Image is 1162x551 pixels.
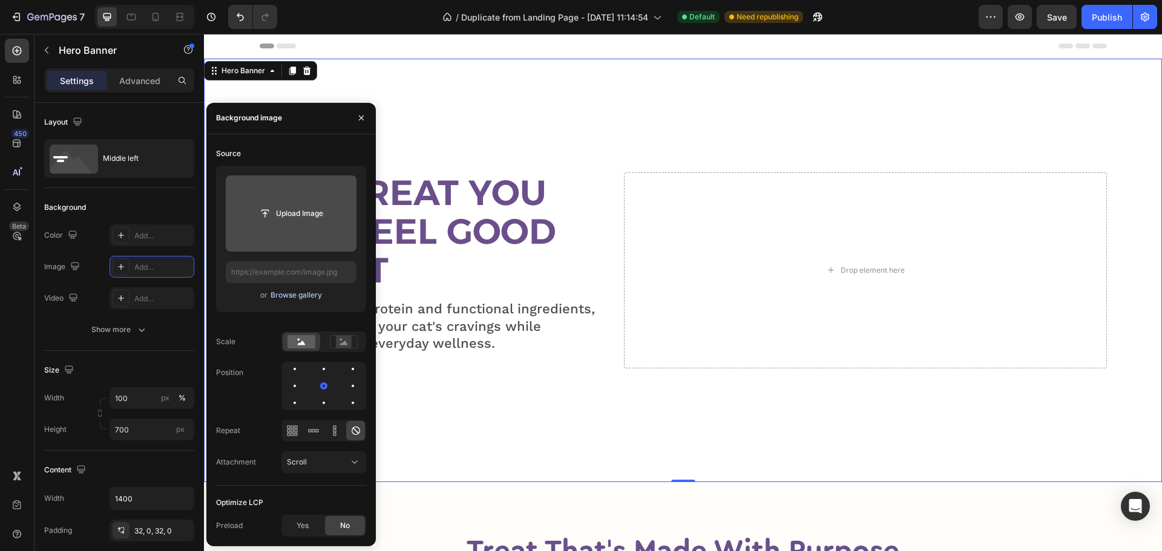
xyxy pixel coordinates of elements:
[216,497,263,508] div: Optimize LCP
[179,393,186,403] div: %
[44,525,72,536] div: Padding
[270,289,323,301] button: Browse gallery
[44,227,80,244] div: Color
[11,129,29,139] div: 450
[91,324,148,336] div: Show more
[44,424,67,435] label: Height
[281,451,366,473] button: Scroll
[340,520,350,531] span: No
[44,462,88,478] div: Content
[204,34,1162,551] iframe: To enrich screen reader interactions, please activate Accessibility in Grammarly extension settings
[134,262,191,273] div: Add...
[5,5,90,29] button: 7
[216,520,243,531] div: Preload
[176,425,185,434] span: px
[287,457,307,466] span: Scroll
[1037,5,1077,29] button: Save
[15,31,64,42] div: Hero Banner
[44,493,64,504] div: Width
[158,391,172,405] button: %
[56,497,903,536] h2: Treat That's Made With Purpose
[110,387,194,409] input: px%
[44,290,80,307] div: Video
[161,393,169,403] div: px
[44,259,82,275] div: Image
[110,419,194,440] input: px
[110,487,194,509] input: Auto
[461,11,648,24] span: Duplicate from Landing Page - [DATE] 11:14:54
[134,526,191,536] div: 32, 0, 32, 0
[59,43,162,57] p: Hero Banner
[119,74,160,87] p: Advanced
[103,145,177,172] div: Middle left
[216,457,256,468] div: Attachment
[44,362,76,379] div: Size
[637,232,701,241] div: Drop element here
[216,367,243,378] div: Position
[1092,11,1122,24] div: Publish
[271,290,322,301] div: Browse gallery
[216,336,235,347] div: Scale
[297,520,309,531] span: Yes
[216,112,282,123] div: Background image
[9,221,29,231] div: Beta
[134,293,191,304] div: Add...
[44,319,194,341] button: Show more
[79,10,85,24] p: 7
[1121,492,1150,521] div: Open Intercom Messenger
[226,261,356,283] input: https://example.com/image.jpg
[249,203,333,224] button: Upload Image
[216,425,240,436] div: Repeat
[216,148,241,159] div: Source
[60,74,94,87] p: Settings
[456,11,459,24] span: /
[44,114,85,131] div: Layout
[228,5,277,29] div: Undo/Redo
[44,202,86,213] div: Background
[737,11,798,22] span: Need republishing
[260,288,268,302] span: or
[1082,5,1132,29] button: Publish
[134,230,191,241] div: Add...
[1047,12,1067,22] span: Save
[689,11,715,22] span: Default
[175,391,189,405] button: px
[44,393,64,403] label: Width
